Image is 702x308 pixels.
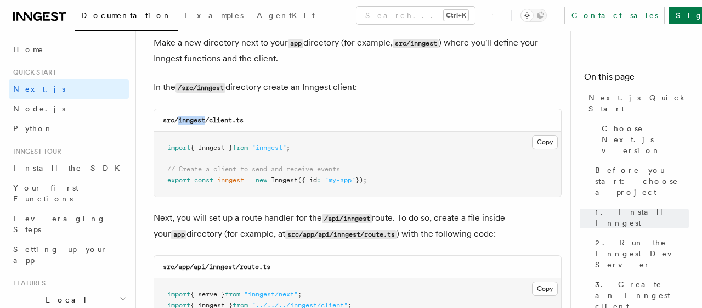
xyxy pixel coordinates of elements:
[154,210,562,242] p: Next, you will set up a route handler for the route. To do so, create a file inside your director...
[355,176,367,184] span: });
[9,209,129,239] a: Leveraging Steps
[75,3,178,31] a: Documentation
[444,10,468,21] kbd: Ctrl+K
[9,178,129,209] a: Your first Functions
[185,11,244,20] span: Examples
[298,290,302,298] span: ;
[171,230,186,239] code: app
[256,176,267,184] span: new
[13,245,107,265] span: Setting up your app
[9,239,129,270] a: Setting up your app
[588,92,689,114] span: Next.js Quick Start
[584,70,689,88] h4: On this page
[532,282,558,296] button: Copy
[81,11,172,20] span: Documentation
[175,83,225,93] code: /src/inngest
[564,7,665,24] a: Contact sales
[317,176,321,184] span: :
[9,40,129,59] a: Home
[9,119,129,138] a: Python
[163,263,270,271] code: src/app/api/inngest/route.ts
[190,290,225,298] span: { serve }
[285,230,397,239] code: src/app/api/inngest/route.ts
[9,79,129,99] a: Next.js
[595,206,689,228] span: 1. Install Inngest
[591,160,689,202] a: Before you start: choose a project
[250,3,321,30] a: AgentKit
[225,290,240,298] span: from
[13,104,65,113] span: Node.js
[532,135,558,149] button: Copy
[167,165,340,173] span: // Create a client to send and receive events
[288,39,303,48] code: app
[9,158,129,178] a: Install the SDK
[9,147,61,156] span: Inngest tour
[286,144,290,152] span: ;
[602,123,689,156] span: Choose Next.js version
[298,176,317,184] span: ({ id
[393,39,439,48] code: src/inngest
[167,176,190,184] span: export
[584,88,689,119] a: Next.js Quick Start
[244,290,298,298] span: "inngest/next"
[9,279,46,288] span: Features
[271,176,298,184] span: Inngest
[167,144,190,152] span: import
[13,85,65,93] span: Next.js
[233,144,248,152] span: from
[13,183,78,203] span: Your first Functions
[520,9,547,22] button: Toggle dark mode
[13,124,53,133] span: Python
[154,80,562,96] p: In the directory create an Inngest client:
[595,237,689,270] span: 2. Run the Inngest Dev Server
[167,290,190,298] span: import
[252,144,286,152] span: "inngest"
[248,176,252,184] span: =
[9,99,129,119] a: Node.js
[591,202,689,233] a: 1. Install Inngest
[13,44,44,55] span: Home
[190,144,233,152] span: { Inngest }
[13,164,127,172] span: Install the SDK
[356,7,475,24] button: Search...Ctrl+K
[178,3,250,30] a: Examples
[325,176,355,184] span: "my-app"
[322,214,372,223] code: /api/inngest
[13,214,106,234] span: Leveraging Steps
[154,35,562,66] p: Make a new directory next to your directory (for example, ) where you'll define your Inngest func...
[9,68,56,77] span: Quick start
[591,233,689,275] a: 2. Run the Inngest Dev Server
[595,165,689,198] span: Before you start: choose a project
[194,176,213,184] span: const
[257,11,315,20] span: AgentKit
[163,116,244,124] code: src/inngest/client.ts
[597,119,689,160] a: Choose Next.js version
[217,176,244,184] span: inngest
